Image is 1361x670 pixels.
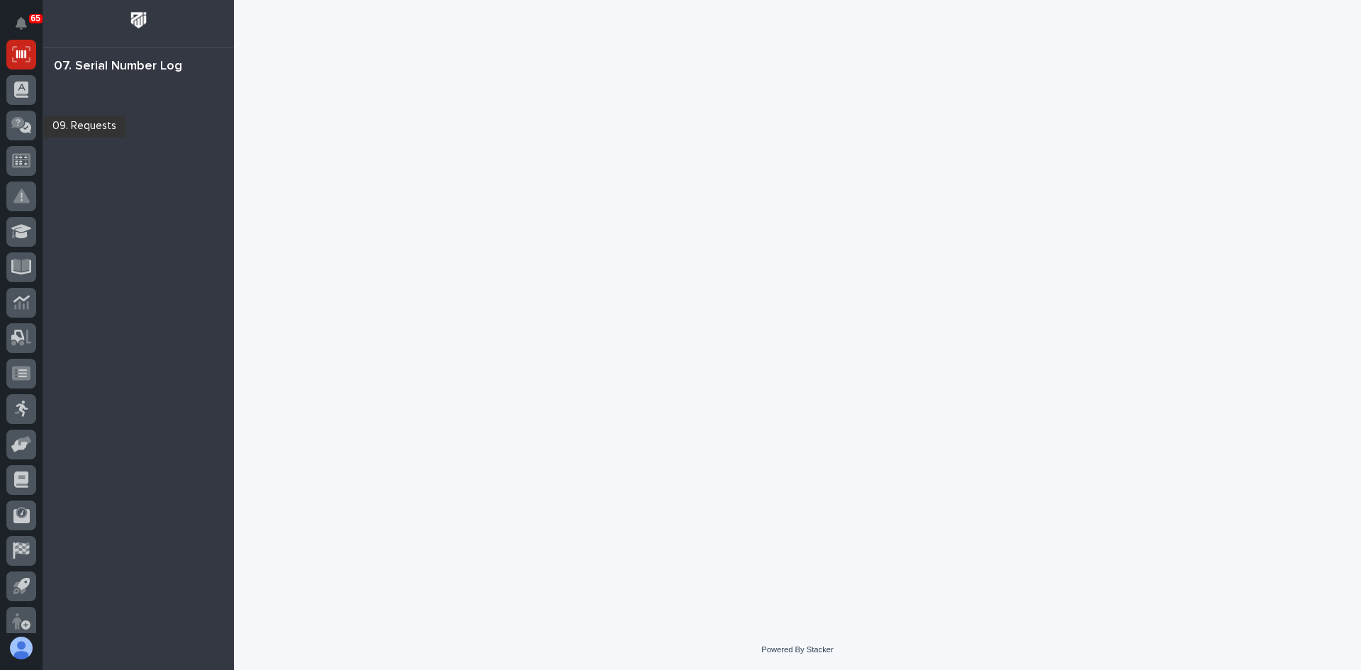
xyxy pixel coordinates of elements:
[6,9,36,38] button: Notifications
[125,7,152,33] img: Workspace Logo
[31,13,40,23] p: 65
[18,17,36,40] div: Notifications65
[761,645,833,654] a: Powered By Stacker
[6,633,36,663] button: users-avatar
[54,59,182,74] div: 07. Serial Number Log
